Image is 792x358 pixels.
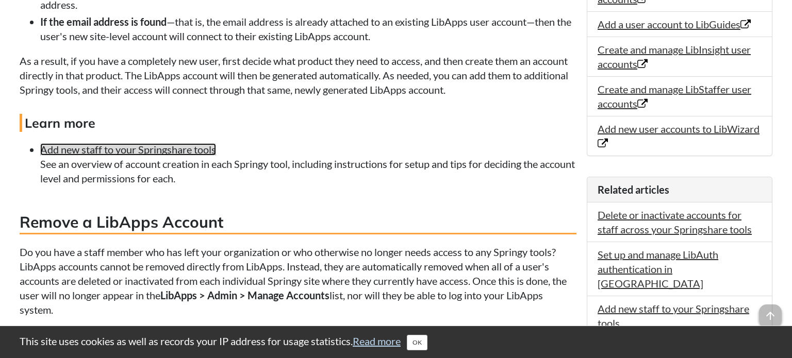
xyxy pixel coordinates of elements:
[759,304,782,327] span: arrow_upward
[40,142,576,185] li: See an overview of account creation in each Springy tool, including instructions for setup and ti...
[9,334,783,350] div: This site uses cookies as well as records your IP address for usage statistics.
[598,18,751,30] a: Add a user account to LibGuides
[598,302,749,329] a: Add new staff to your Springshare tools
[598,209,752,235] a: Delete or inactivate accounts for staff across your Springshare tools
[20,211,576,234] h3: Remove a LibApps Account
[598,123,760,149] a: Add new user accounts to LibWizard
[20,245,576,317] p: Do you have a staff member who has left your organization or who otherwise no longer needs access...
[160,289,329,301] strong: LibApps > Admin > Manage Accounts
[20,54,576,97] p: As a result, if you have a completely new user, first decide what product they need to access, an...
[759,305,782,318] a: arrow_upward
[598,43,751,70] a: Create and manage LibInsight user accounts
[40,14,576,43] li: —that is, the email address is already attached to an existing LibApps user account—then the user...
[353,335,401,347] a: Read more
[598,83,751,110] a: Create and manage LibStaffer user accounts
[407,335,427,350] button: Close
[40,15,167,28] strong: If the email address is found
[598,248,718,289] a: Set up and manage LibAuth authentication in [GEOGRAPHIC_DATA]
[598,183,669,196] span: Related articles
[20,114,576,132] h4: Learn more
[40,143,216,156] a: Add new staff to your Springshare tools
